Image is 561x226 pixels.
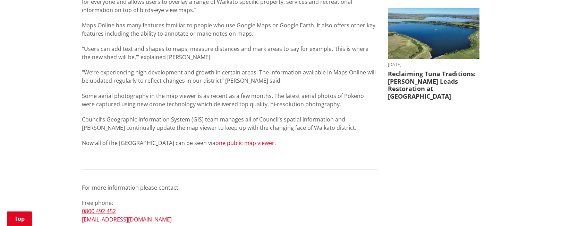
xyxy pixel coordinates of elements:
p: Maps Online has many features familiar to people who use Google Maps or Google Earth. It also off... [82,21,377,38]
a: 0800 492 452 [82,207,116,215]
iframe: Messenger Launcher [529,197,554,222]
p: Some aerial photography in the map viewer is as recent as a few months. The latest aerial photos ... [82,92,377,108]
p: “We’re experiencing high development and growth in certain areas. The information available in Ma... [82,68,377,85]
p: “Users can add text and shapes to maps, measure distances and mark areas to say for example, ‘thi... [82,45,377,61]
p: Council’s Geographic Information System (GIS) team manages all of Council’s spatial information a... [82,115,377,132]
p: For more information please contact: [82,183,377,192]
img: Lake Waahi (Lake Puketirini in the foreground) [388,8,479,60]
p: Free phone: [82,199,377,224]
a: [EMAIL_ADDRESS][DOMAIN_NAME] [82,216,172,223]
a: [DATE] Reclaiming Tuna Traditions: [PERSON_NAME] Leads Restoration at [GEOGRAPHIC_DATA] [388,8,479,100]
a: Top [7,211,32,226]
h3: Reclaiming Tuna Traditions: [PERSON_NAME] Leads Restoration at [GEOGRAPHIC_DATA] [388,70,479,100]
a: one public map viewer. [215,139,276,147]
p: Now all of the [GEOGRAPHIC_DATA] can be seen via [82,139,377,155]
time: [DATE] [388,63,479,67]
